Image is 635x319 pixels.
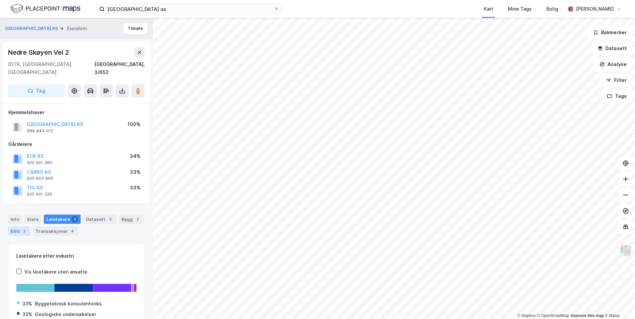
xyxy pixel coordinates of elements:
[130,168,140,176] div: 33%
[21,228,28,234] div: 2
[35,300,103,308] div: Byggeteknisk konsulentvirks.
[134,216,141,223] div: 2
[25,215,41,224] div: Eiere
[8,84,65,97] button: Tag
[16,252,136,260] div: Leietakere etter industri
[22,300,32,308] div: 33%
[537,313,569,318] a: OpenStreetMap
[588,26,632,39] button: Bokmerker
[107,216,114,223] div: 3
[83,215,116,224] div: Datasett
[71,216,78,223] div: 3
[517,313,536,318] a: Mapbox
[124,23,147,34] button: Tilbake
[67,25,87,32] div: Eiendom
[600,74,632,87] button: Filter
[592,42,632,55] button: Datasett
[571,313,604,318] a: Improve this map
[602,287,635,319] iframe: Chat Widget
[22,310,32,318] div: 33%
[484,5,493,13] div: Kart
[33,226,78,236] div: Transaksjoner
[27,176,53,181] div: 925 903 906
[130,184,140,192] div: 33%
[8,60,94,76] div: 0276, [GEOGRAPHIC_DATA], [GEOGRAPHIC_DATA]
[27,192,52,197] div: 925 901 326
[27,128,53,134] div: 988 844 012
[576,5,614,13] div: [PERSON_NAME]
[619,244,632,257] img: Z
[508,5,532,13] div: Mine Tags
[35,310,96,318] div: Geologiske undersøkelser
[5,25,59,32] button: [GEOGRAPHIC_DATA] AS
[69,228,76,234] div: 4
[119,215,143,224] div: Bygg
[601,90,632,103] button: Tags
[8,47,70,58] div: Nedre Skøyen Vei 2
[8,215,22,224] div: Info
[8,140,144,148] div: Gårdeiere
[44,215,81,224] div: Leietakere
[8,108,144,116] div: Hjemmelshaver
[594,58,632,71] button: Analyse
[94,60,145,76] div: [GEOGRAPHIC_DATA], 3/652
[546,5,558,13] div: Bolig
[128,120,140,128] div: 100%
[24,268,87,276] div: Vis leietakere uten ansatte
[11,3,80,15] img: logo.f888ab2527a4732fd821a326f86c7f29.svg
[130,152,140,160] div: 34%
[105,4,274,14] input: Søk på adresse, matrikkel, gårdeiere, leietakere eller personer
[8,226,30,236] div: ESG
[27,160,52,165] div: 925 901 385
